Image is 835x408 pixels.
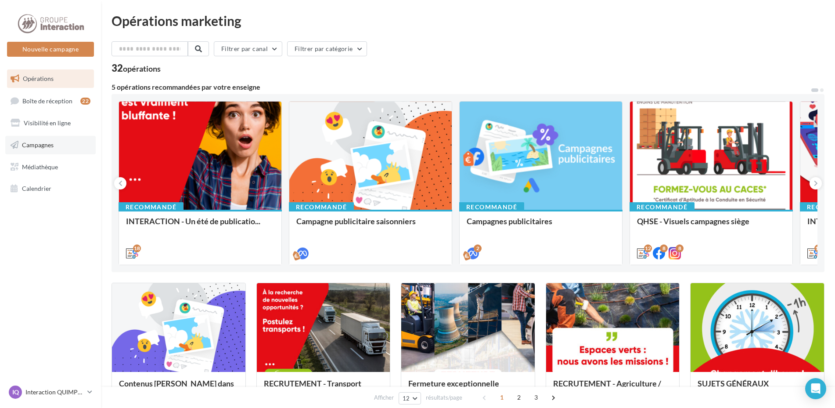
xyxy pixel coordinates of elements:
span: résultats/page [426,393,462,402]
p: Interaction QUIMPER [25,388,84,397]
div: 12 [644,244,652,252]
a: Visibilité en ligne [5,114,96,132]
a: IQ Interaction QUIMPER [7,384,94,401]
span: QHSE - Visuels campagnes siège [637,216,749,226]
div: 2 [474,244,482,252]
span: Boîte de réception [22,97,72,104]
span: Campagne publicitaire saisonniers [296,216,416,226]
button: 12 [399,392,421,404]
div: Recommandé [630,202,695,212]
span: Afficher [374,393,394,402]
div: 32 [112,63,161,73]
span: IQ [12,388,19,397]
div: 12 [814,244,822,252]
div: 8 [676,244,684,252]
span: RECRUTEMENT - Transport [264,379,361,388]
div: Recommandé [459,202,524,212]
span: 1 [495,390,509,404]
div: Recommandé [289,202,354,212]
button: Filtrer par catégorie [287,41,367,56]
div: 8 [660,244,668,252]
span: INTERACTION - Un été de publicatio... [126,216,260,226]
div: 22 [80,98,90,105]
a: Campagnes [5,136,96,154]
div: Recommandé [119,202,184,212]
div: 18 [133,244,141,252]
span: Médiathèque [22,163,58,170]
span: Campagnes [22,141,54,149]
a: Boîte de réception22 [5,91,96,110]
a: Médiathèque [5,158,96,176]
button: Nouvelle campagne [7,42,94,57]
span: Calendrier [22,185,51,192]
div: Open Intercom Messenger [805,378,826,399]
button: Filtrer par canal [214,41,282,56]
div: 5 opérations recommandées par votre enseigne [112,84,810,91]
div: Opérations marketing [112,14,824,27]
span: Visibilité en ligne [24,119,71,127]
span: SUJETS GÉNÉRAUX [698,379,769,388]
span: 2 [512,390,526,404]
span: Opérations [23,75,54,82]
div: opérations [123,65,161,73]
span: Fermeture exceptionnelle [408,379,499,388]
span: 12 [403,395,410,402]
a: Opérations [5,69,96,88]
span: 3 [529,390,543,404]
a: Calendrier [5,179,96,198]
span: Campagnes publicitaires [467,216,552,226]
